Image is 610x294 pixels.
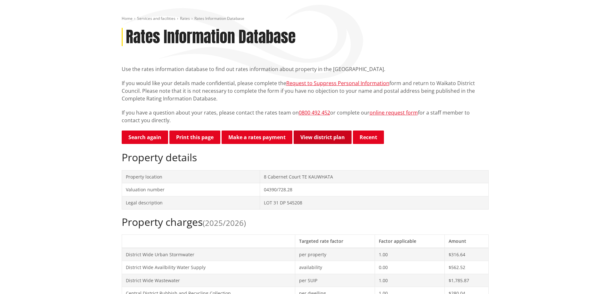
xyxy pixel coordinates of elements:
td: per SUIP [295,274,375,287]
td: District Wide Availbility Water Supply [122,261,295,274]
td: Legal description [122,196,260,209]
td: availability [295,261,375,274]
button: Print this page [169,131,220,144]
a: View district plan [294,131,352,144]
a: 0800 492 452 [299,109,330,116]
td: Property location [122,170,260,183]
td: 04390/728.28 [260,183,488,196]
a: Make a rates payment [222,131,292,144]
button: Recent [353,131,384,144]
a: Rates [180,16,190,21]
span: (2025/2026) [203,218,246,228]
a: Home [122,16,133,21]
p: Use the rates information database to find out rates information about property in the [GEOGRAPHI... [122,65,489,73]
th: Factor applicable [375,234,445,248]
nav: breadcrumb [122,16,489,21]
td: 8 Cabernet Court TE KAUWHATA [260,170,488,183]
td: 1.00 [375,274,445,287]
td: 1.00 [375,248,445,261]
td: $1,785.87 [445,274,488,287]
iframe: Messenger Launcher [581,267,604,290]
a: Services and facilities [137,16,175,21]
th: Targeted rate factor [295,234,375,248]
td: $316.64 [445,248,488,261]
td: LOT 31 DP 545208 [260,196,488,209]
p: If you would like your details made confidential, please complete the form and return to Waikato ... [122,79,489,102]
td: Valuation number [122,183,260,196]
p: If you have a question about your rates, please contact the rates team on or complete our for a s... [122,109,489,124]
h1: Rates Information Database [126,28,296,46]
td: $562.52 [445,261,488,274]
th: Amount [445,234,488,248]
span: Rates Information Database [194,16,244,21]
a: online request form [370,109,418,116]
h2: Property details [122,151,489,163]
a: Search again [122,131,168,144]
td: 0.00 [375,261,445,274]
td: District Wide Urban Stormwater [122,248,295,261]
h2: Property charges [122,216,489,228]
td: District Wide Wastewater [122,274,295,287]
td: per property [295,248,375,261]
a: Request to Suppress Personal Information [286,80,389,87]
